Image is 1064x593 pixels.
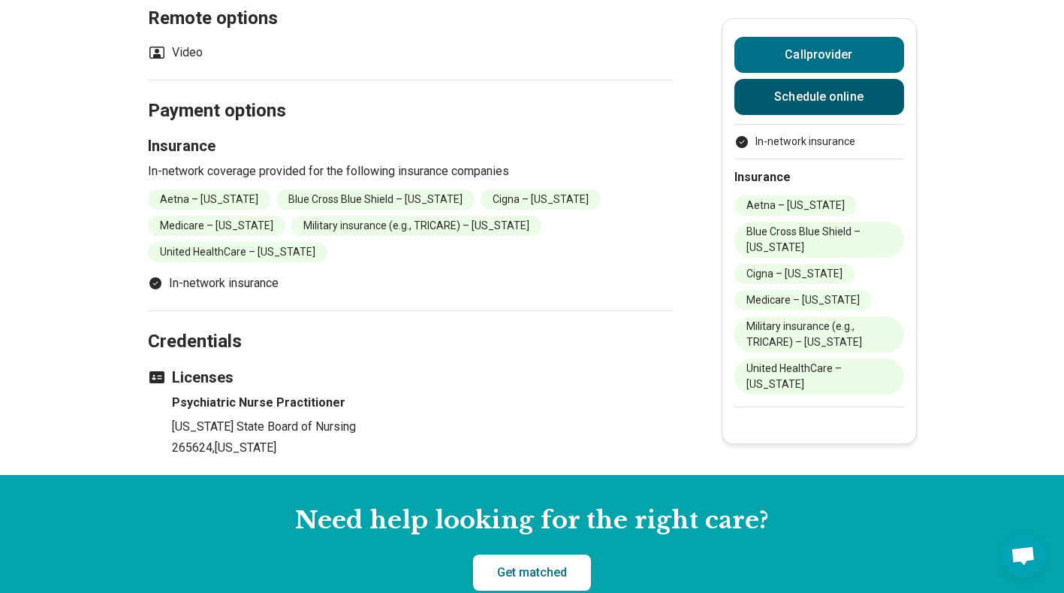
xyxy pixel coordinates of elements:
p: [US_STATE] State Board of Nursing [172,418,674,436]
li: Cigna – [US_STATE] [734,264,855,284]
a: Get matched [473,555,591,591]
h3: Licenses [148,367,674,388]
h2: Credentials [148,293,674,355]
li: Medicare – [US_STATE] [148,216,285,236]
a: Schedule online [734,79,904,115]
li: Medicare – [US_STATE] [734,290,872,310]
h4: Psychiatric Nurse Practitioner [172,394,674,412]
p: In-network coverage provided for the following insurance companies [148,162,674,180]
li: Aetna – [US_STATE] [148,189,270,210]
div: Open chat [1001,533,1046,578]
li: Military insurance (e.g., TRICARE) – [US_STATE] [291,216,541,236]
li: Aetna – [US_STATE] [734,195,857,216]
li: United HealthCare – [US_STATE] [148,242,327,262]
li: Cigna – [US_STATE] [481,189,601,210]
ul: Payment options [734,134,904,150]
li: Military insurance (e.g., TRICARE) – [US_STATE] [734,316,904,352]
p: 265624 [172,439,674,457]
ul: Payment options [148,274,674,292]
li: In-network insurance [148,274,674,292]
h2: Insurance [734,168,904,186]
h2: Payment options [148,62,674,124]
li: Blue Cross Blue Shield – [US_STATE] [734,222,904,258]
h2: Need help looking for the right care? [12,505,1052,537]
span: , [US_STATE] [212,440,276,455]
h3: Insurance [148,135,674,156]
li: In-network insurance [734,134,904,150]
li: United HealthCare – [US_STATE] [734,359,904,395]
li: Video [148,44,203,62]
li: Blue Cross Blue Shield – [US_STATE] [276,189,475,210]
button: Callprovider [734,37,904,73]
